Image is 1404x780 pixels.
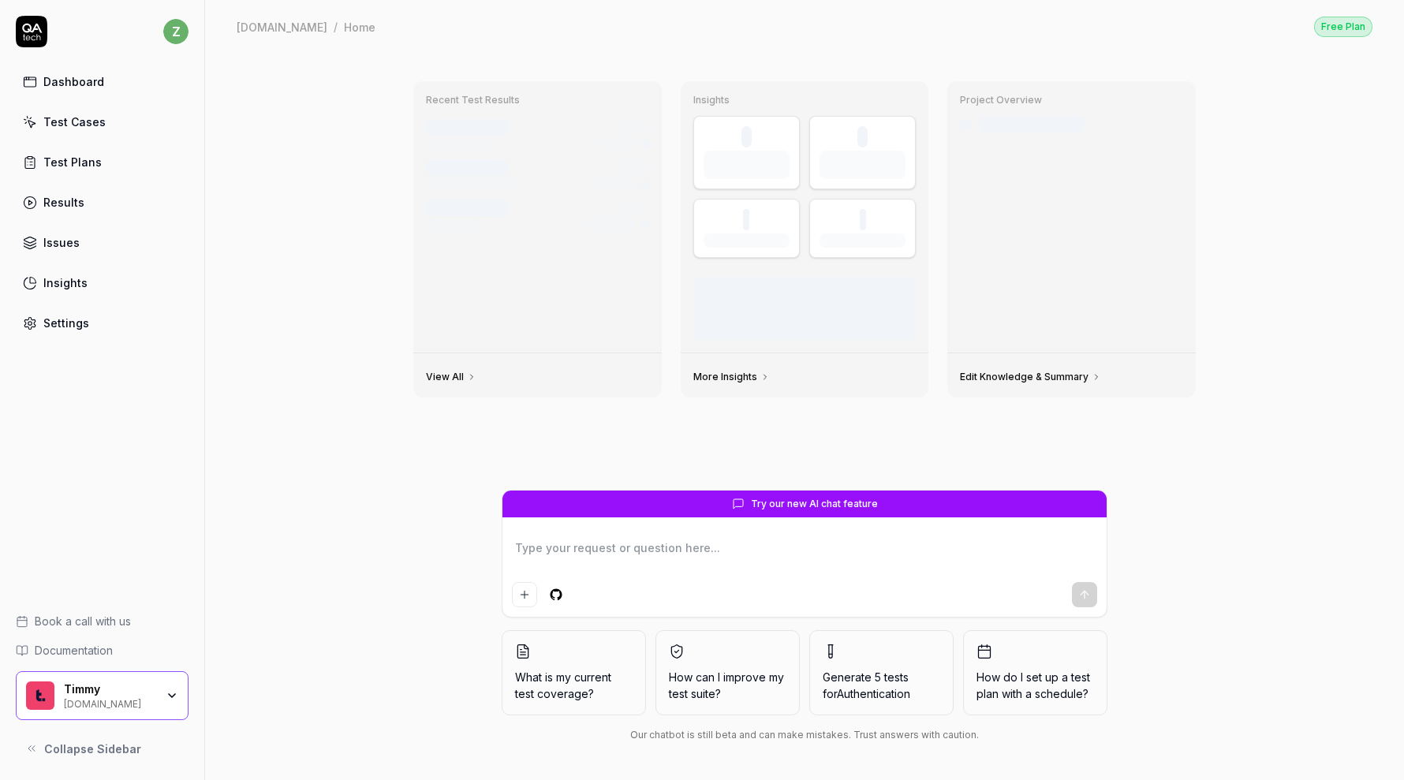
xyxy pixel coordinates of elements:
a: View All [426,371,476,383]
div: Test Cases (enabled) [820,151,906,179]
span: How do I set up a test plan with a schedule? [976,669,1094,702]
div: Test Cases [43,114,106,130]
div: / [334,19,338,35]
button: How can I improve my test suite? [655,630,800,715]
h3: Insights [693,94,917,106]
div: Issues [43,234,80,251]
span: What is my current test coverage? [515,669,633,702]
div: Scheduled [426,218,476,232]
div: Results [43,194,84,211]
div: Manual Trigger [426,137,495,151]
span: Generate 5 tests for Authentication [823,670,910,700]
div: Last crawled [DATE] [979,116,1085,132]
button: How do I set up a test plan with a schedule? [963,630,1107,715]
div: GitHub Push • main [426,177,515,192]
button: Collapse Sidebar [16,733,189,764]
a: Test Cases [16,106,189,137]
a: Settings [16,308,189,338]
a: Free Plan [1314,16,1372,37]
a: Insights [16,267,189,298]
div: 4h ago [617,161,649,175]
a: Results [16,187,189,218]
div: [DATE] [618,201,649,215]
a: Dashboard [16,66,189,97]
a: Book a call with us [16,613,189,629]
span: How can I improve my test suite? [669,669,786,702]
span: Try our new AI chat feature [751,497,878,511]
div: Timmy [64,682,155,696]
div: Settings [43,315,89,331]
span: Collapse Sidebar [44,741,141,757]
div: Test run #1234 [426,119,509,136]
span: Book a call with us [35,613,131,629]
div: Home [344,19,375,35]
a: More Insights [693,371,770,383]
img: Timmy Logo [26,681,54,710]
div: Test run #1233 [426,159,508,176]
div: - [743,209,749,230]
div: 8/12 tests [590,177,635,192]
h3: Recent Test Results [426,94,649,106]
div: Avg Duration [820,233,906,248]
a: Documentation [16,642,189,659]
span: Documentation [35,642,113,659]
button: Add attachment [512,582,537,607]
button: Generate 5 tests forAuthentication [809,630,954,715]
div: Insights [43,274,88,291]
button: What is my current test coverage? [502,630,646,715]
button: z [163,16,189,47]
button: Timmy LogoTimmy[DOMAIN_NAME] [16,671,189,720]
div: Test run #1232 [426,200,508,216]
div: Test Plans [43,154,102,170]
div: 12/12 tests [587,218,635,232]
h3: Project Overview [960,94,1183,106]
div: Free Plan [1314,17,1372,37]
a: Issues [16,227,189,258]
div: Test Executions (last 30 days) [704,151,790,179]
div: - [860,209,866,230]
div: Our chatbot is still beta and can make mistakes. Trust answers with caution. [502,728,1107,742]
a: Test Plans [16,147,189,177]
div: 0 [857,126,868,147]
div: Success Rate [704,233,790,248]
div: 2h ago [618,121,649,135]
a: Edit Knowledge & Summary [960,371,1101,383]
span: z [163,19,189,44]
div: [DOMAIN_NAME] [64,696,155,709]
div: 12 tests [599,137,635,151]
div: Dashboard [43,73,104,90]
div: 0 [741,126,752,147]
div: [DOMAIN_NAME] [237,19,327,35]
